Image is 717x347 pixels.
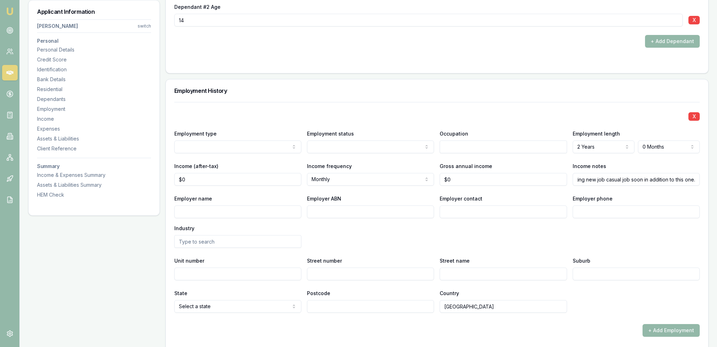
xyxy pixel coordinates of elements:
[573,131,620,137] label: Employment length
[174,196,212,202] label: Employer name
[37,125,151,132] div: Expenses
[37,76,151,83] div: Bank Details
[307,163,352,169] label: Income frequency
[643,324,700,337] button: + Add Employment
[688,16,700,24] button: X
[174,173,301,186] input: $
[174,131,217,137] label: Employment type
[37,172,151,179] div: Income & Expenses Summary
[37,56,151,63] div: Credit Score
[307,258,342,264] label: Street number
[37,46,151,53] div: Personal Details
[37,191,151,198] div: HEM Check
[573,196,613,202] label: Employer phone
[174,290,187,296] label: State
[174,4,221,10] label: Dependant #2 Age
[573,163,606,169] label: Income notes
[307,196,341,202] label: Employer ABN
[37,145,151,152] div: Client Reference
[37,96,151,103] div: Dependants
[440,258,470,264] label: Street name
[174,258,204,264] label: Unit number
[307,290,330,296] label: Postcode
[37,38,151,43] h3: Personal
[37,135,151,142] div: Assets & Liabilities
[174,88,700,94] h3: Employment History
[37,106,151,113] div: Employment
[174,235,301,248] input: Type to search
[6,7,14,16] img: emu-icon-u.png
[440,196,482,202] label: Employer contact
[37,9,151,14] h3: Applicant Information
[307,131,354,137] label: Employment status
[440,163,492,169] label: Gross annual income
[37,23,78,30] div: [PERSON_NAME]
[37,66,151,73] div: Identification
[37,115,151,122] div: Income
[174,225,194,231] label: Industry
[573,258,590,264] label: Suburb
[37,164,151,169] h3: Summary
[440,131,468,137] label: Occupation
[440,290,459,296] label: Country
[37,181,151,189] div: Assets & Liabilities Summary
[174,163,218,169] label: Income (after-tax)
[440,173,567,186] input: $
[645,35,700,48] button: + Add Dependant
[688,112,700,121] button: X
[37,86,151,93] div: Residential
[138,23,151,29] div: switch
